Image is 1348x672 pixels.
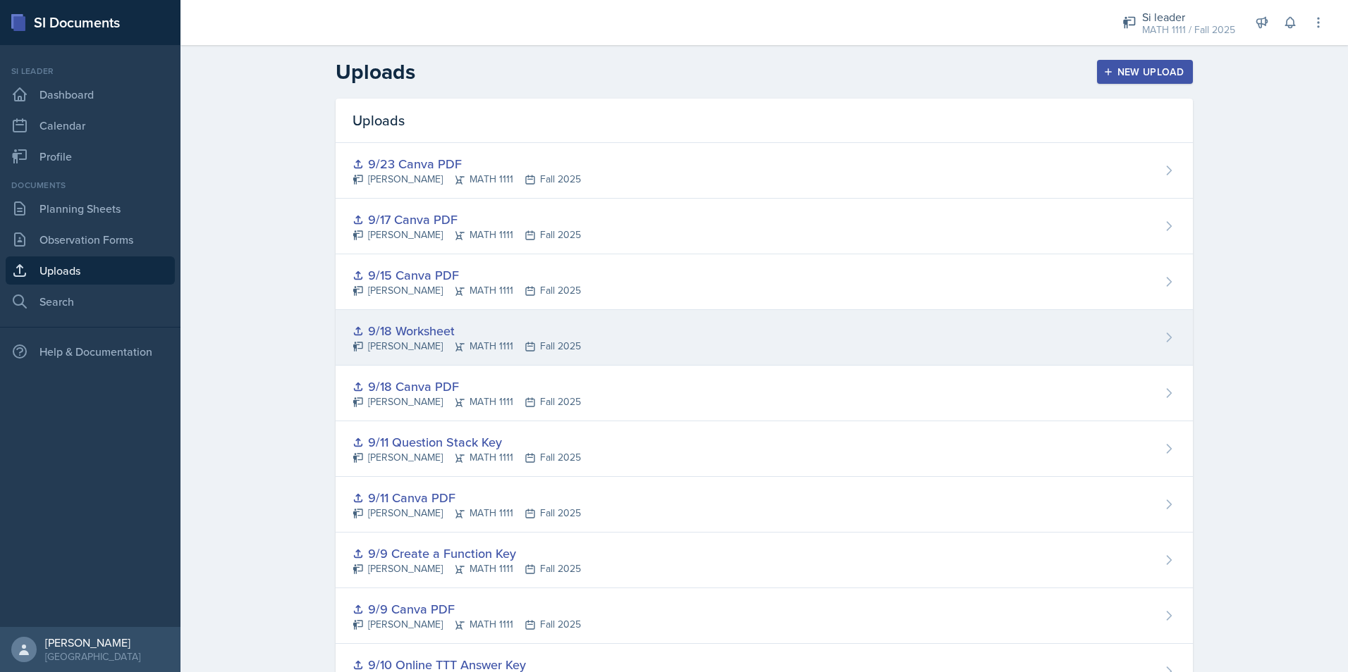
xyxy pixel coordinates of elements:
div: [GEOGRAPHIC_DATA] [45,649,140,664]
div: Uploads [336,99,1193,143]
div: 9/23 Canva PDF [353,154,581,173]
a: Planning Sheets [6,194,175,223]
a: Observation Forms [6,225,175,254]
div: 9/11 Canva PDF [353,488,581,507]
div: 9/18 Worksheet [353,321,581,340]
div: Si leader [6,65,175,77]
div: New Upload [1106,66,1184,77]
a: 9/9 Create a Function Key [PERSON_NAME]MATH 1111Fall 2025 [336,533,1193,588]
div: [PERSON_NAME] MATH 1111 Fall 2025 [353,450,581,465]
a: Calendar [6,111,175,139]
div: Si leader [1142,8,1235,25]
div: [PERSON_NAME] MATH 1111 Fall 2025 [353,228,581,242]
a: 9/9 Canva PDF [PERSON_NAME]MATH 1111Fall 2025 [336,588,1193,644]
a: 9/18 Canva PDF [PERSON_NAME]MATH 1111Fall 2025 [336,366,1193,421]
div: 9/17 Canva PDF [353,210,581,229]
div: 9/9 Canva PDF [353,599,581,618]
div: [PERSON_NAME] MATH 1111 Fall 2025 [353,506,581,521]
div: [PERSON_NAME] MATH 1111 Fall 2025 [353,339,581,354]
div: [PERSON_NAME] MATH 1111 Fall 2025 [353,394,581,409]
a: 9/11 Canva PDF [PERSON_NAME]MATH 1111Fall 2025 [336,477,1193,533]
div: 9/18 Canva PDF [353,377,581,396]
div: [PERSON_NAME] MATH 1111 Fall 2025 [353,283,581,298]
div: 9/11 Question Stack Key [353,433,581,452]
a: 9/15 Canva PDF [PERSON_NAME]MATH 1111Fall 2025 [336,254,1193,310]
a: Search [6,287,175,316]
div: Documents [6,179,175,192]
a: Profile [6,142,175,170]
div: Help & Documentation [6,337,175,366]
h2: Uploads [336,59,415,85]
a: 9/17 Canva PDF [PERSON_NAME]MATH 1111Fall 2025 [336,199,1193,254]
div: [PERSON_NAME] [45,635,140,649]
a: Uploads [6,256,175,285]
div: 9/9 Create a Function Key [353,544,581,563]
div: [PERSON_NAME] MATH 1111 Fall 2025 [353,172,581,187]
a: 9/23 Canva PDF [PERSON_NAME]MATH 1111Fall 2025 [336,143,1193,199]
div: MATH 1111 / Fall 2025 [1142,23,1235,37]
a: 9/11 Question Stack Key [PERSON_NAME]MATH 1111Fall 2025 [336,421,1193,477]
div: [PERSON_NAME] MATH 1111 Fall 2025 [353,561,581,576]
a: Dashboard [6,80,175,108]
a: 9/18 Worksheet [PERSON_NAME]MATH 1111Fall 2025 [336,310,1193,366]
button: New Upload [1097,60,1194,84]
div: 9/15 Canva PDF [353,266,581,285]
div: [PERSON_NAME] MATH 1111 Fall 2025 [353,617,581,632]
